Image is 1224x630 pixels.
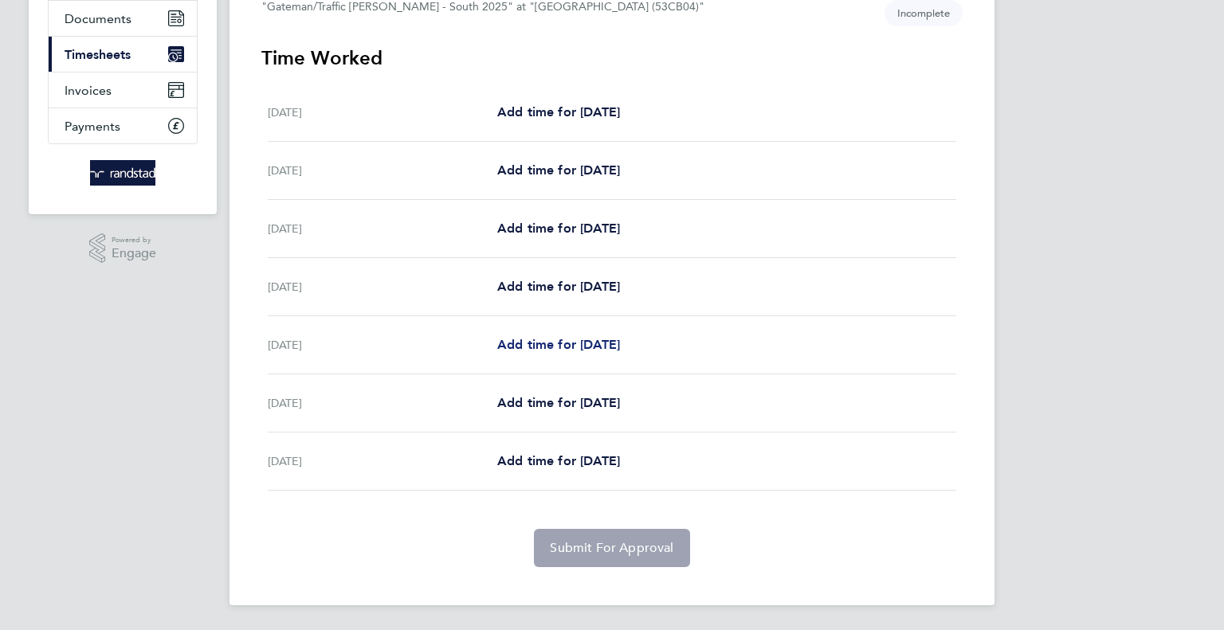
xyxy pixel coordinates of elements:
a: Go to home page [48,160,198,186]
span: Add time for [DATE] [497,279,620,294]
a: Documents [49,1,197,36]
a: Add time for [DATE] [497,219,620,238]
a: Powered byEngage [89,233,157,264]
span: Add time for [DATE] [497,104,620,119]
span: Add time for [DATE] [497,162,620,178]
span: Invoices [65,83,112,98]
a: Add time for [DATE] [497,335,620,354]
span: Payments [65,119,120,134]
div: [DATE] [268,277,497,296]
span: Timesheets [65,47,131,62]
a: Add time for [DATE] [497,277,620,296]
div: [DATE] [268,393,497,413]
span: Powered by [112,233,156,247]
a: Payments [49,108,197,143]
div: [DATE] [268,161,497,180]
span: Add time for [DATE] [497,337,620,352]
span: Documents [65,11,131,26]
div: [DATE] [268,103,497,122]
a: Add time for [DATE] [497,103,620,122]
span: Add time for [DATE] [497,453,620,468]
img: randstad-logo-retina.png [90,160,156,186]
a: Add time for [DATE] [497,452,620,471]
div: [DATE] [268,219,497,238]
h3: Time Worked [261,45,963,71]
a: Invoices [49,72,197,108]
div: [DATE] [268,452,497,471]
a: Timesheets [49,37,197,72]
span: Add time for [DATE] [497,221,620,236]
a: Add time for [DATE] [497,393,620,413]
span: Engage [112,247,156,260]
span: Add time for [DATE] [497,395,620,410]
a: Add time for [DATE] [497,161,620,180]
div: [DATE] [268,335,497,354]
